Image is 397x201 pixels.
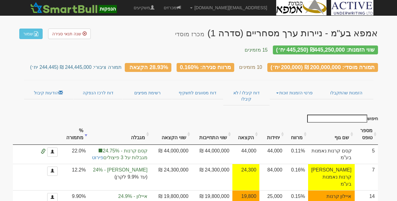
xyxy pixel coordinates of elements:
[308,124,355,145] th: שם גוף : activate to sort column ascending
[151,145,191,164] td: 44,000,000 ₪
[259,145,285,164] td: 44,000
[259,124,285,145] th: יחידות: activate to sort column ascending
[92,154,147,161] span: מגבלות על 3 פיצולים
[239,65,262,70] small: 10 מזמינים
[273,45,378,54] div: שווי הזמנות: ₪445,250,000 (445,250 יח׳)
[61,124,89,145] th: % מתמורה: activate to sort column ascending
[172,86,223,99] a: דוח מסווגים לתשקיף
[92,167,147,174] span: [PERSON_NAME] - 24%
[129,64,168,70] span: 28.93% הקצאה
[192,145,232,164] td: 44,000,000 ₪
[92,155,103,160] a: פירוט
[19,29,43,39] a: שמור
[232,164,259,190] td: אחוז הקצאה להצעה זו 28.9%
[34,31,39,36] img: excel-file-white.png
[319,86,373,99] a: הזמנות שהתקבלו
[177,63,234,72] div: מרווח סגירה: 0.160%
[232,145,259,164] td: 44,000
[308,164,355,190] td: [PERSON_NAME] קרנות נאמנות בע"מ
[92,193,147,200] span: איילון - 24.9%
[92,148,147,155] span: קסם קרנות - 24.75%
[308,145,355,164] td: קסם קרנות נאמנות בע"מ
[89,124,151,145] th: מגבלה: activate to sort column ascending
[355,164,378,190] td: 7
[245,47,268,53] small: 15 מזמינים
[267,63,378,72] div: תמורה מוסדי: 200,000,000 ₪ (200,000 יח׳)
[307,115,367,123] input: חיפוש
[175,28,378,38] div: אמפא בע"מ - ניירות ערך מסחריים (סדרה 1) - הנפקה לציבור
[29,2,119,14] img: SmartBull Logo
[89,145,151,164] td: הקצאה בפועל לקבוצת סמארטבול 24.75%, לתשומת ליבך: עדכון המגבלות ישנה את אפשרויות ההקצאה הסופיות.
[61,145,89,164] td: 22.0%
[24,86,73,99] a: הודעות קיבול
[61,164,89,190] td: 12.2%
[123,86,172,99] a: רשימת מפיצים
[285,145,308,164] td: 0.11%
[30,65,121,70] small: תמורה ציבורי: 244,445,000 ₪ (244,445 יח׳)
[223,86,269,105] a: דוח קיבלו / לא קיבלו
[151,124,191,145] th: שווי הקצאה: activate to sort column ascending
[305,115,378,123] label: חיפוש
[48,29,91,39] a: שנה תנאי סגירה
[259,164,285,190] td: 84,000
[73,86,123,99] a: דוח לרכז הנפקה
[151,164,191,190] td: 24,300,000 ₪
[175,31,204,37] small: מכרז מוסדי
[355,124,378,145] th: מספר טופס: activate to sort column ascending
[192,164,232,190] td: 24,300,000 ₪
[270,86,319,99] a: פרטי הזמנות זוכות
[285,164,308,190] td: 0.16%
[285,124,308,145] th: מרווח : activate to sort column ascending
[52,31,81,36] span: שנה תנאי סגירה
[92,174,147,181] span: (עד 9.9% לקרן)
[89,164,151,190] td: הקצאה בפועל לקבוצה 'הראל' 12.2%
[355,145,378,164] td: 5
[232,124,259,145] th: הקצאה: activate to sort column ascending
[192,124,232,145] th: שווי התחייבות: activate to sort column ascending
